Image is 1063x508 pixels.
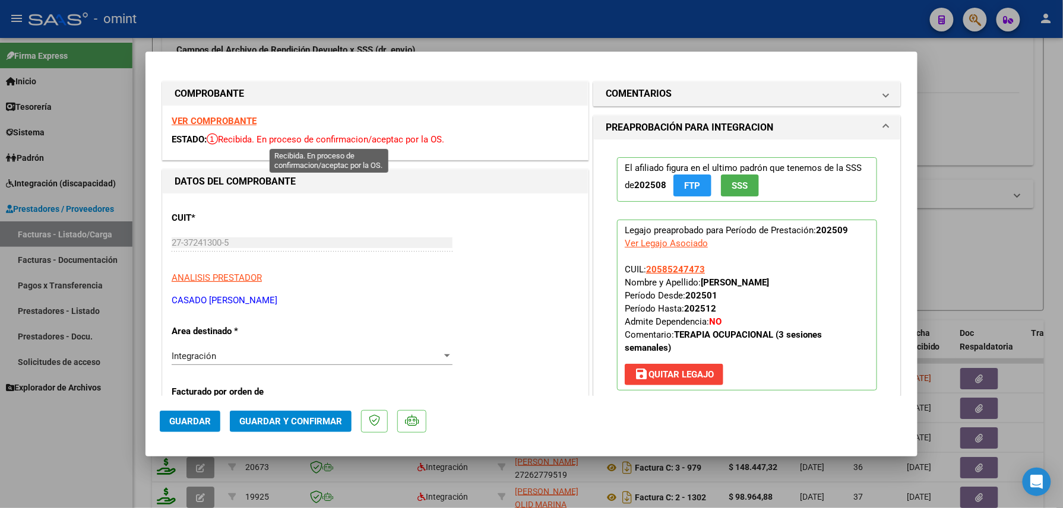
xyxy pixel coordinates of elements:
[721,174,759,196] button: SSS
[625,329,822,353] strong: TERAPIA OCUPACIONAL (3 sesiones semanales)
[625,364,723,385] button: Quitar Legajo
[172,351,216,361] span: Integración
[673,174,711,196] button: FTP
[594,116,900,139] mat-expansion-panel-header: PREAPROBACIÓN PARA INTEGRACION
[160,411,220,432] button: Guardar
[625,264,822,353] span: CUIL: Nombre y Apellido: Período Desde: Período Hasta: Admite Dependencia:
[701,277,769,288] strong: [PERSON_NAME]
[175,88,244,99] strong: COMPROBANTE
[172,272,262,283] span: ANALISIS PRESTADOR
[169,416,211,427] span: Guardar
[172,325,294,338] p: Area destinado *
[172,294,579,307] p: CASADO [PERSON_NAME]
[606,120,773,135] h1: PREAPROBACIÓN PARA INTEGRACION
[625,329,822,353] span: Comentario:
[175,176,296,187] strong: DATOS DEL COMPROBANTE
[172,385,294,399] p: Facturado por orden de
[594,139,900,418] div: PREAPROBACIÓN PARA INTEGRACION
[732,180,748,191] span: SSS
[709,316,722,327] strong: NO
[230,411,352,432] button: Guardar y Confirmar
[685,180,701,191] span: FTP
[816,225,848,236] strong: 202509
[172,134,207,145] span: ESTADO:
[1023,468,1051,496] div: Open Intercom Messenger
[685,290,717,301] strong: 202501
[634,367,648,381] mat-icon: save
[634,369,714,380] span: Quitar Legajo
[606,87,672,101] h1: COMENTARIOS
[594,82,900,106] mat-expansion-panel-header: COMENTARIOS
[646,264,705,275] span: 20585247473
[617,220,877,390] p: Legajo preaprobado para Período de Prestación:
[625,237,708,250] div: Ver Legajo Asociado
[634,180,666,190] strong: 202508
[239,416,342,427] span: Guardar y Confirmar
[617,157,877,202] p: El afiliado figura en el ultimo padrón que tenemos de la SSS de
[684,303,716,314] strong: 202512
[207,134,444,145] span: Recibida. En proceso de confirmacion/aceptac por la OS.
[172,116,257,126] a: VER COMPROBANTE
[172,211,294,225] p: CUIT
